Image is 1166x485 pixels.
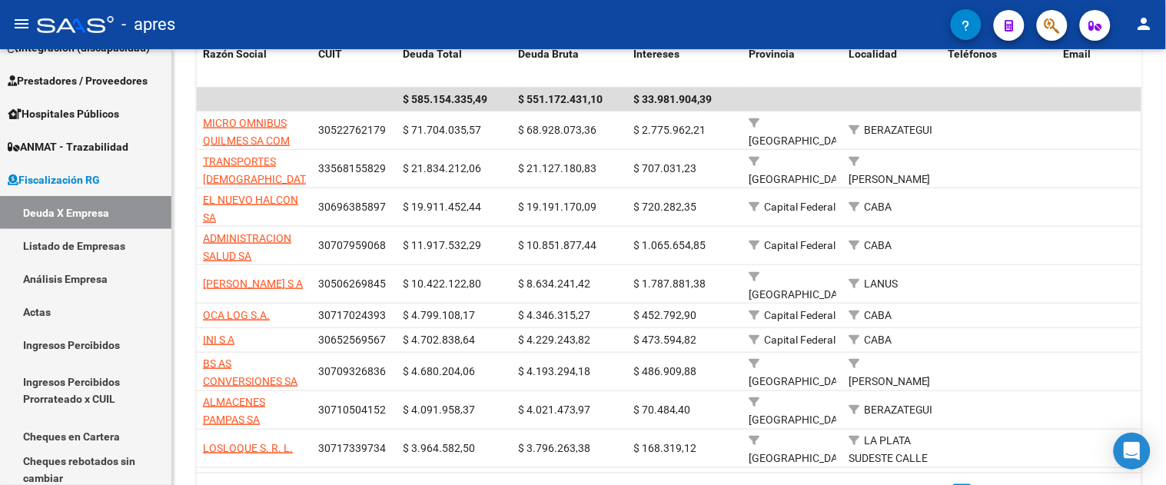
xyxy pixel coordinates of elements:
span: Fiscalización RG [8,171,100,188]
span: $ 1.065.654,85 [633,239,706,251]
span: $ 71.704.035,57 [403,124,481,136]
span: [GEOGRAPHIC_DATA] [749,135,852,147]
span: $ 585.154.335,49 [403,93,487,105]
span: OCA LOG S.A. [203,309,270,321]
span: Capital Federal [764,334,835,346]
span: $ 70.484,40 [633,404,690,416]
span: TRANSPORTES [DEMOGRAPHIC_DATA][PERSON_NAME] S. A. [203,155,315,203]
span: $ 19.191.170,09 [518,201,596,213]
span: $ 4.193.294,18 [518,365,590,377]
span: [GEOGRAPHIC_DATA] [749,452,852,464]
span: $ 4.702.838,64 [403,334,475,346]
span: CABA [864,201,892,213]
span: BS AS CONVERSIONES SA [203,357,297,387]
span: Email [1064,48,1091,60]
span: $ 3.964.582,50 [403,442,475,454]
datatable-header-cell: Deuda Total [397,38,512,88]
span: 30717339734 [318,442,386,454]
span: ANMAT - Trazabilidad [8,138,128,155]
span: $ 4.680.204,06 [403,365,475,377]
span: $ 21.834.212,06 [403,162,481,174]
span: Capital Federal [764,201,835,213]
span: 33568155829 [318,162,386,174]
span: 30522762179 [318,124,386,136]
span: $ 11.917.532,29 [403,239,481,251]
span: Localidad [849,48,897,60]
span: $ 33.981.904,39 [633,93,712,105]
span: Intereses [633,48,679,60]
span: $ 8.634.241,42 [518,277,590,290]
span: $ 720.282,35 [633,201,696,213]
span: [PERSON_NAME] [849,173,931,185]
span: 30506269845 [318,277,386,290]
span: INI S A [203,334,234,346]
span: $ 10.422.122,80 [403,277,481,290]
span: Deuda Total [403,48,462,60]
datatable-header-cell: Razón Social [197,38,312,88]
span: [GEOGRAPHIC_DATA] [749,173,852,185]
span: [GEOGRAPHIC_DATA] [749,414,852,426]
span: 30710504152 [318,404,386,416]
span: $ 452.792,90 [633,309,696,321]
span: Teléfonos [948,48,998,60]
span: $ 4.799.108,17 [403,309,475,321]
span: $ 3.796.263,38 [518,442,590,454]
span: $ 473.594,82 [633,334,696,346]
datatable-header-cell: Localidad [842,38,942,88]
span: Provincia [749,48,795,60]
span: CABA [864,309,892,321]
span: $ 4.346.315,27 [518,309,590,321]
span: ADMINISTRACION SALUD SA [203,232,291,262]
div: Open Intercom Messenger [1114,433,1151,470]
span: $ 707.031,23 [633,162,696,174]
span: LOSLOQUE S. R. L. [203,442,293,454]
datatable-header-cell: Intereses [627,38,742,88]
span: BERAZATEGUI [864,404,933,416]
span: [GEOGRAPHIC_DATA] [749,288,852,301]
span: [GEOGRAPHIC_DATA] [749,375,852,387]
span: $ 4.229.243,82 [518,334,590,346]
datatable-header-cell: Deuda Bruta [512,38,627,88]
span: $ 1.787.881,38 [633,277,706,290]
span: 30709326836 [318,365,386,377]
span: 30696385897 [318,201,386,213]
span: $ 19.911.452,44 [403,201,481,213]
span: $ 4.021.473,97 [518,404,590,416]
span: BERAZATEGUI [864,124,933,136]
span: Deuda Bruta [518,48,579,60]
span: Hospitales Públicos [8,105,119,122]
datatable-header-cell: Provincia [742,38,842,88]
span: $ 168.319,12 [633,442,696,454]
mat-icon: person [1135,15,1154,33]
span: Capital Federal [764,309,835,321]
span: ALMACENES PAMPAS SA [203,396,265,426]
span: CABA [864,239,892,251]
span: $ 486.909,88 [633,365,696,377]
span: EL NUEVO HALCON SA [203,194,298,224]
span: 30717024393 [318,309,386,321]
span: $ 551.172.431,10 [518,93,603,105]
span: [PERSON_NAME] [849,375,931,387]
span: MICRO OMNIBUS QUILMES SA COM IND Y FINANC [203,117,290,164]
span: CABA [864,334,892,346]
span: 30707959068 [318,239,386,251]
span: $ 68.928.073,36 [518,124,596,136]
span: $ 4.091.958,37 [403,404,475,416]
mat-icon: menu [12,15,31,33]
span: 30652569567 [318,334,386,346]
span: CUIT [318,48,342,60]
span: Capital Federal [764,239,835,251]
span: - apres [121,8,175,42]
datatable-header-cell: CUIT [312,38,397,88]
span: Prestadores / Proveedores [8,72,148,89]
span: [PERSON_NAME] S A [203,277,303,290]
span: $ 21.127.180,83 [518,162,596,174]
span: LANUS [864,277,898,290]
span: $ 10.851.877,44 [518,239,596,251]
datatable-header-cell: Teléfonos [942,38,1058,88]
span: $ 2.775.962,21 [633,124,706,136]
span: Razón Social [203,48,267,60]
